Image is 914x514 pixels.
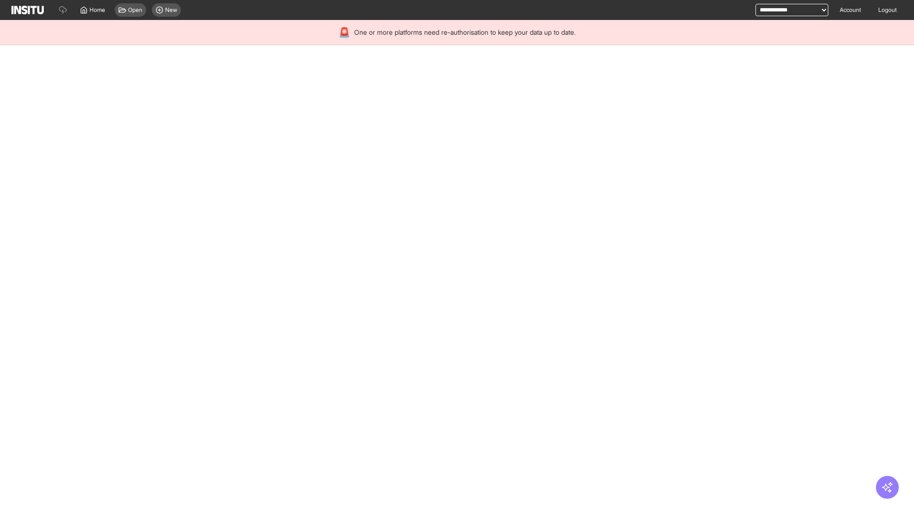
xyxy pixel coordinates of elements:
[338,26,350,39] div: 🚨
[11,6,44,14] img: Logo
[354,28,576,37] span: One or more platforms need re-authorisation to keep your data up to date.
[165,6,177,14] span: New
[89,6,105,14] span: Home
[128,6,142,14] span: Open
